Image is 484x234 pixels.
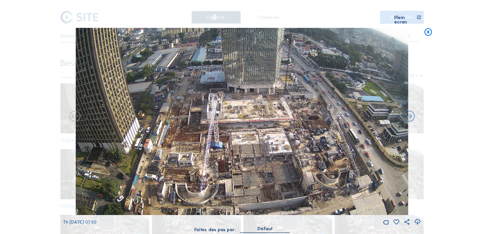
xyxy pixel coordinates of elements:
i: Forward [68,110,82,123]
div: Défaut [258,226,273,231]
span: Th [DATE] 07:50 [63,219,96,225]
i: Back [402,110,416,123]
div: Faites des pas par: [194,227,235,232]
img: Image [76,28,408,215]
div: Défaut [240,226,290,233]
div: Plein écran [394,15,416,24]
